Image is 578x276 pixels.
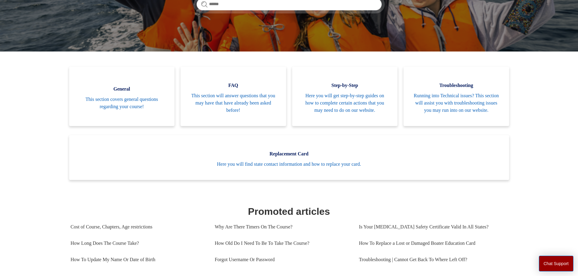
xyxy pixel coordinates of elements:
[71,235,206,251] a: How Long Does The Course Take?
[413,82,500,89] span: Troubleshooting
[78,150,500,158] span: Replacement Card
[71,251,206,268] a: How To Update My Name Or Date of Birth
[78,96,166,110] span: This section covers general questions regarding your course!
[215,219,350,235] a: Why Are There Timers On The Course?
[215,235,350,251] a: How Old Do I Need To Be To Take The Course?
[71,219,206,235] a: Cost of Course, Chapters, Age restrictions
[69,135,509,180] a: Replacement Card Here you will find state contact information and how to replace your card.
[215,251,350,268] a: Forgot Username Or Password
[539,256,574,271] button: Chat Support
[359,251,503,268] a: Troubleshooting | Cannot Get Back To Where Left Off?
[190,82,277,89] span: FAQ
[404,67,509,126] a: Troubleshooting Running into Technical issues? This section will assist you with troubleshooting ...
[359,219,503,235] a: Is Your [MEDICAL_DATA] Safety Certificate Valid In All States?
[301,82,389,89] span: Step-by-Step
[292,67,398,126] a: Step-by-Step Here you will get step-by-step guides on how to complete certain actions that you ma...
[71,204,508,219] h1: Promoted articles
[78,85,166,93] span: General
[190,92,277,114] span: This section will answer questions that you may have that have already been asked before!
[413,92,500,114] span: Running into Technical issues? This section will assist you with troubleshooting issues you may r...
[301,92,389,114] span: Here you will get step-by-step guides on how to complete certain actions that you may need to do ...
[359,235,503,251] a: How To Replace a Lost or Damaged Boater Education Card
[69,67,175,126] a: General This section covers general questions regarding your course!
[181,67,286,126] a: FAQ This section will answer questions that you may have that have already been asked before!
[78,161,500,168] span: Here you will find state contact information and how to replace your card.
